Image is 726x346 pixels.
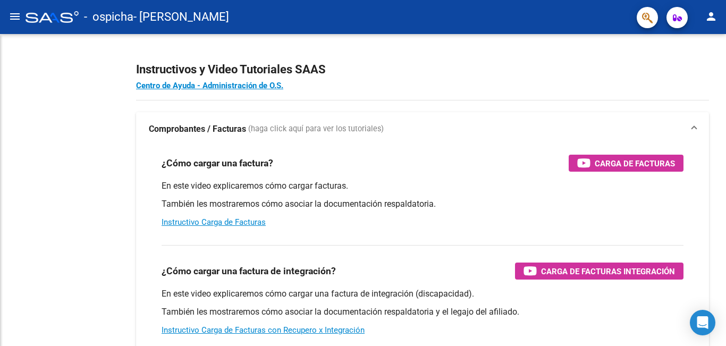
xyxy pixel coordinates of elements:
[569,155,683,172] button: Carga de Facturas
[136,81,283,90] a: Centro de Ayuda - Administración de O.S.
[162,264,336,279] h3: ¿Cómo cargar una factura de integración?
[136,60,709,80] h2: Instructivos y Video Tutoriales SAAS
[162,306,683,318] p: También les mostraremos cómo asociar la documentación respaldatoria y el legajo del afiliado.
[162,156,273,171] h3: ¿Cómo cargar una factura?
[162,198,683,210] p: También les mostraremos cómo asociar la documentación respaldatoria.
[133,5,229,29] span: - [PERSON_NAME]
[149,123,246,135] strong: Comprobantes / Facturas
[248,123,384,135] span: (haga click aquí para ver los tutoriales)
[515,263,683,280] button: Carga de Facturas Integración
[541,265,675,278] span: Carga de Facturas Integración
[162,325,365,335] a: Instructivo Carga de Facturas con Recupero x Integración
[162,180,683,192] p: En este video explicaremos cómo cargar facturas.
[162,217,266,227] a: Instructivo Carga de Facturas
[162,288,683,300] p: En este video explicaremos cómo cargar una factura de integración (discapacidad).
[9,10,21,23] mat-icon: menu
[595,157,675,170] span: Carga de Facturas
[705,10,717,23] mat-icon: person
[136,112,709,146] mat-expansion-panel-header: Comprobantes / Facturas (haga click aquí para ver los tutoriales)
[690,310,715,335] div: Open Intercom Messenger
[84,5,133,29] span: - ospicha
